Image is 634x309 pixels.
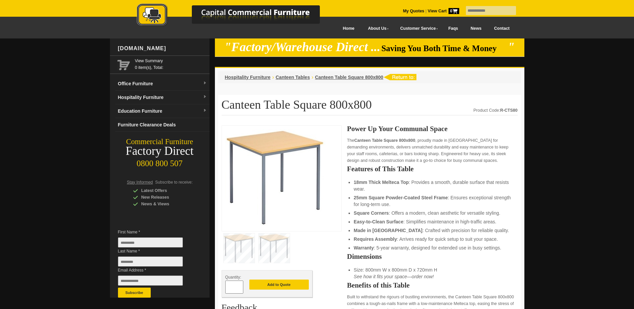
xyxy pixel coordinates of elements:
[464,21,488,36] a: News
[354,180,409,185] strong: 18mm Thick Melteca Top
[118,267,193,274] span: Email Address *
[354,138,415,143] strong: Canteen Table Square 800x800
[224,40,380,54] em: "Factory/Warehouse Direct ...
[354,228,422,233] strong: Made in [GEOGRAPHIC_DATA]
[354,194,511,208] li: : Ensures exceptional strength for long-term use.
[488,21,516,36] a: Contact
[133,201,197,207] div: News & Views
[155,180,193,185] span: Subscribe to receive:
[118,229,193,235] span: First Name *
[118,3,352,30] a: Capital Commercial Furniture Logo
[347,282,517,289] h2: Benefits of this Table
[393,21,442,36] a: Customer Service
[449,8,459,14] span: 0
[347,125,517,132] h2: Power Up Your Communal Space
[133,187,197,194] div: Latest Offers
[315,75,383,80] a: Canteen Table Square 800x800
[225,129,326,226] img: Durable Canteen Table Square 800x800, NZ-made with Melteca top for commercial spaces.
[225,275,241,280] span: Quantity:
[347,166,517,172] h2: Features of This Table
[473,107,517,114] div: Product Code:
[222,98,518,115] h1: Canteen Table Square 800x800
[428,9,459,13] strong: View Cart
[110,146,210,156] div: Factory Direct
[135,58,207,64] a: View Summary
[272,74,274,81] li: ›
[225,75,271,80] a: Hospitality Furniture
[500,108,517,113] strong: R-CTS80
[118,276,183,286] input: Email Address *
[354,274,434,279] em: See how it fits your space—order now!
[118,237,183,247] input: First Name *
[347,253,517,260] h2: Dimensions
[354,236,511,242] li: : Arrives ready for quick setup to suit your space.
[354,210,389,216] strong: Square Corners
[361,21,393,36] a: About Us
[203,81,207,85] img: dropdown
[115,77,210,91] a: Office Furnituredropdown
[383,74,416,80] img: return to
[249,280,309,290] button: Add to Quote
[115,118,210,132] a: Furniture Clearance Deals
[118,3,352,28] img: Capital Commercial Furniture Logo
[354,227,511,234] li: : Crafted with precision for reliable quality.
[127,180,153,185] span: Stay Informed
[508,40,515,54] em: "
[403,9,424,13] a: My Quotes
[354,179,511,192] li: : Provides a smooth, durable surface that resists wear.
[354,244,511,251] li: : 5-year warranty, designed for extended use in busy settings.
[311,74,313,81] li: ›
[426,9,459,13] a: View Cart0
[354,236,397,242] strong: Requires Assembly
[115,104,210,118] a: Education Furnituredropdown
[118,288,151,298] button: Subscribe
[276,75,310,80] a: Canteen Tables
[135,58,207,70] span: 0 item(s), Total:
[133,194,197,201] div: New Releases
[354,267,511,280] li: Size: 800mm W x 800mm D x 720mm H
[115,38,210,59] div: [DOMAIN_NAME]
[203,95,207,99] img: dropdown
[115,91,210,104] a: Hospitality Furnituredropdown
[381,44,507,53] span: Saving You Both Time & Money
[118,256,183,267] input: Last Name *
[354,210,511,216] li: : Offers a modern, clean aesthetic for versatile styling.
[118,248,193,254] span: Last Name *
[110,156,210,168] div: 0800 800 507
[347,137,517,164] p: The , proudly made in [GEOGRAPHIC_DATA] for demanding environments, delivers unmatched durability...
[442,21,465,36] a: Faqs
[354,195,448,200] strong: 25mm Square Powder-Coated Steel Frame
[354,245,374,250] strong: Warranty
[354,218,511,225] li: : Simplifies maintenance in high-traffic areas.
[354,219,403,224] strong: Easy-to-Clean Surface
[110,137,210,146] div: Commercial Furniture
[203,109,207,113] img: dropdown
